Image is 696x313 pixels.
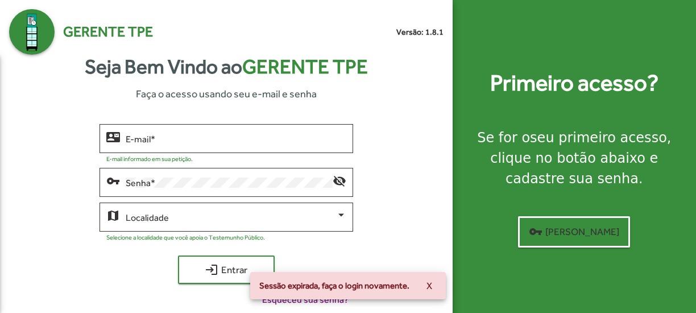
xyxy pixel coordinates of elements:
[106,234,265,241] mat-hint: Selecione a localidade que você apoia o Testemunho Público.
[530,130,667,146] strong: seu primeiro acesso
[426,275,432,296] span: X
[242,55,368,78] span: Gerente TPE
[9,9,55,55] img: Logo Gerente
[417,275,441,296] button: X
[63,21,153,43] span: Gerente TPE
[85,52,368,82] strong: Seja Bem Vindo ao
[396,26,444,38] small: Versão: 1.8.1
[106,130,120,143] mat-icon: contact_mail
[466,127,682,189] div: Se for o , clique no botão abaixo e cadastre sua senha.
[188,260,264,280] span: Entrar
[518,216,630,248] button: [PERSON_NAME]
[333,174,346,187] mat-icon: visibility_off
[259,280,409,291] span: Sessão expirada, faça o login novamente.
[136,86,317,101] span: Faça o acesso usando seu e-mail e senha
[106,208,120,222] mat-icon: map
[205,263,218,277] mat-icon: login
[178,256,275,284] button: Entrar
[106,174,120,187] mat-icon: vpn_key
[106,155,193,162] mat-hint: E-mail informado em sua petição.
[529,225,542,238] mat-icon: vpn_key
[490,66,658,100] strong: Primeiro acesso?
[529,221,619,242] span: [PERSON_NAME]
